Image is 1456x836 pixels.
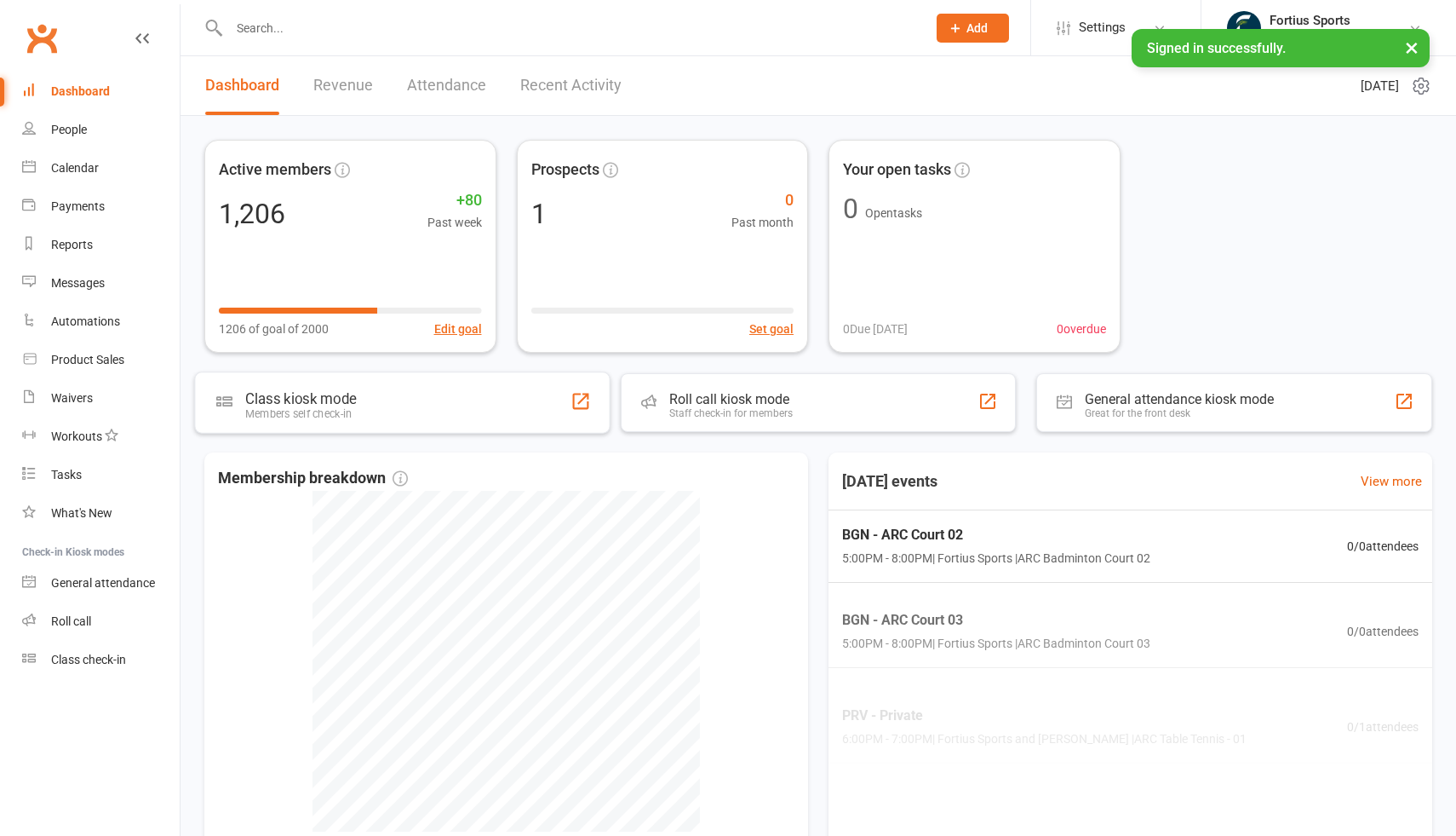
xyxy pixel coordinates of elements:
[22,264,180,303] a: Messages
[219,200,285,228] div: 1,206
[865,206,922,220] span: Open tasks
[51,238,93,251] div: Reports
[531,200,547,228] div: 1
[22,641,180,679] a: Class kiosk mode
[1270,28,1384,43] div: [GEOGRAPHIC_DATA]
[1347,622,1419,641] span: 0 / 0 attendees
[731,213,794,232] span: Past month
[843,195,858,222] div: 0
[22,303,180,341] a: Automations
[313,56,373,115] a: Revenue
[51,276,105,290] div: Messages
[1347,718,1419,736] span: 0 / 1 attendees
[427,213,482,232] span: Past week
[51,506,112,520] div: What's New
[842,609,1150,631] span: BGN - ARC Court 03
[669,391,793,407] div: Roll call kiosk mode
[1227,11,1261,45] img: thumb_image1743802567.png
[828,466,951,497] h3: [DATE] events
[22,456,180,494] a: Tasks
[407,56,486,115] a: Attendance
[842,730,1247,749] span: 6:00PM - 7:00PM | Fortius Sports and [PERSON_NAME] | ARC Table Tennis - 01
[1347,537,1419,556] span: 0 / 0 attendees
[1057,320,1106,338] span: 0 overdue
[224,16,914,40] input: Search...
[731,188,794,213] span: 0
[22,494,180,533] a: What's New
[22,341,180,379] a: Product Sales
[1361,76,1399,96] span: [DATE]
[1396,29,1427,66] button: ×
[1361,471,1422,492] a: View more
[22,111,180,149] a: People
[1085,407,1274,419] div: Great for the front desk
[1270,13,1384,28] div: Fortius Sports
[51,576,155,590] div: General attendance
[51,123,87,136] div: People
[842,635,1150,654] span: 5:00PM - 8:00PM | Fortius Sports | ARC Badminton Court 03
[51,353,124,366] div: Product Sales
[22,187,180,226] a: Payments
[1147,40,1286,56] span: Signed in successfully.
[51,468,82,481] div: Tasks
[434,320,482,338] button: Edit goal
[520,56,622,115] a: Recent Activity
[219,320,329,338] span: 1206 of goal of 2000
[842,524,1150,546] span: BGN - ARC Court 02
[966,21,988,35] span: Add
[51,161,99,175] div: Calendar
[51,430,102,443] div: Workouts
[245,390,356,407] div: Class kiosk mode
[219,158,331,182] span: Active members
[51,614,91,628] div: Roll call
[669,407,793,419] div: Staff check-in for members
[843,320,908,338] span: 0 Due [DATE]
[1079,9,1126,47] span: Settings
[51,84,110,98] div: Dashboard
[218,466,408,491] span: Membership breakdown
[22,602,180,641] a: Roll call
[22,564,180,602] a: General attendance kiosk mode
[843,158,951,182] span: Your open tasks
[749,320,794,338] button: Set goal
[22,72,180,111] a: Dashboard
[51,653,126,666] div: Class check-in
[427,188,482,213] span: +80
[531,158,599,182] span: Prospects
[842,705,1247,727] span: PRV - Private
[1085,391,1274,407] div: General attendance kiosk mode
[842,549,1150,568] span: 5:00PM - 8:00PM | Fortius Sports | ARC Badminton Court 02
[51,199,105,213] div: Payments
[937,14,1009,43] button: Add
[51,391,93,405] div: Waivers
[22,149,180,187] a: Calendar
[205,56,279,115] a: Dashboard
[22,418,180,456] a: Workouts
[22,379,180,418] a: Waivers
[20,17,63,60] a: Clubworx
[245,407,356,420] div: Members self check-in
[22,226,180,264] a: Reports
[51,314,120,328] div: Automations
